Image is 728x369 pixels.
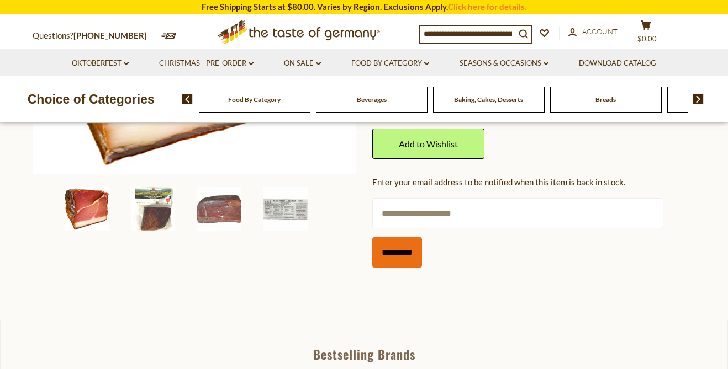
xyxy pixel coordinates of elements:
[357,95,387,104] a: Beverages
[579,57,656,69] a: Download Catalog
[284,57,321,69] a: On Sale
[351,57,429,69] a: Food By Category
[73,30,147,40] a: [PHONE_NUMBER]
[454,95,523,104] a: Baking, Cakes, Desserts
[372,129,484,159] a: Add to Wishlist
[33,29,155,43] p: Questions?
[263,187,308,231] img: Adler Orginial Black Forest Ham (Schinken), 1.2 lbs. loaf
[159,57,254,69] a: Christmas - PRE-ORDER
[65,187,109,231] img: Adler Orginial Black Forest Ham (Schinken), 1.2 lbs. loaf
[182,94,193,104] img: previous arrow
[595,95,616,104] a: Breads
[629,20,662,47] button: $0.00
[568,26,618,38] a: Account
[448,2,526,12] a: Click here for details.
[72,57,129,69] a: Oktoberfest
[637,34,657,43] span: $0.00
[228,95,281,104] a: Food By Category
[693,94,704,104] img: next arrow
[582,27,618,36] span: Account
[460,57,548,69] a: Seasons & Occasions
[131,187,175,231] img: Adler Orginial Black Forest Ham (Schinken), 1.2 lbs. loaf
[1,348,727,360] div: Bestselling Brands
[372,175,695,189] div: Enter your email address to be notified when this item is back in stock.
[197,187,241,231] img: Adler Orginial Black Forest Ham (Schinken), 1.2 lbs. loaf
